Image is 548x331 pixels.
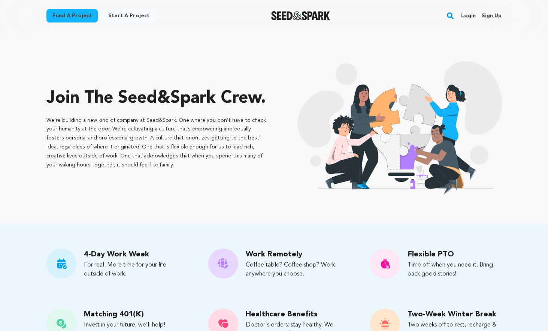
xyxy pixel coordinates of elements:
a: Fund a project [46,9,98,22]
p: We’re building a new kind of company at Seed&Spark. One where you don’t have to check your humani... [46,116,267,170]
p: Coffee table? Coffee shop? Work anywhere you choose. [246,261,340,279]
p: Join the Seed&Spark crew. [46,87,267,110]
p: Two-Week Winter Break [408,309,502,321]
a: Login [461,10,476,22]
p: Invest in your future, we’ll help! [84,321,165,330]
img: event illustration [298,61,502,195]
a: Sign up [482,10,502,22]
p: For real. More time for your life outside of work. [84,261,178,279]
p: Healthcare Benefits [246,309,340,321]
p: Flexible PTO [408,249,502,261]
p: 4-Day Work Week [84,249,178,261]
img: Seed&Spark Logo Dark Mode [271,11,330,20]
p: Work Remotely [246,249,340,261]
a: Start a project [102,9,155,22]
a: Seed&Spark Homepage [271,11,330,20]
p: Time off when you need it. Bring back good stories! [408,261,502,279]
p: Matching 401(K) [84,309,165,321]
